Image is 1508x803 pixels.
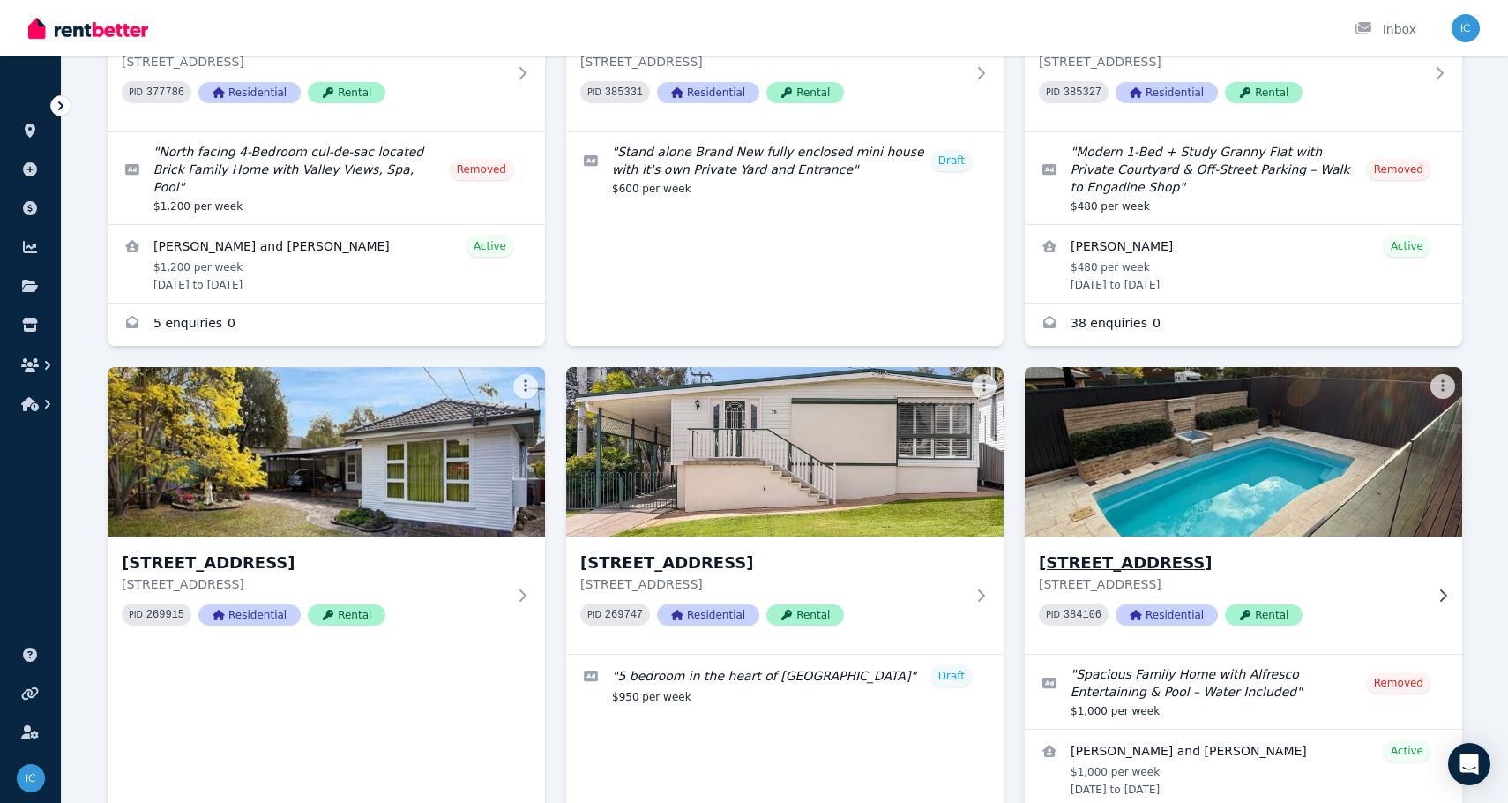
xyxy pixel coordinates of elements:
div: Inbox [1355,20,1416,38]
a: Edit listing: Spacious Family Home with Alfresco Entertaining & Pool – Water Included [1025,655,1462,729]
img: 67 Achilles Road, Engadine [108,367,545,537]
small: PID [129,87,143,97]
img: 88 Caldarra Ave, Engadine [1014,363,1474,541]
small: PID [587,610,601,619]
span: Rental [308,604,385,626]
a: Edit listing: Stand alone Brand New fully enclosed mini house with it's own Private Yard and Entr... [566,132,1004,206]
span: Rental [766,604,844,626]
span: Rental [1225,82,1303,103]
img: Ian Curtinsmith [1452,14,1480,42]
button: More options [513,374,538,399]
span: Residential [198,82,301,103]
a: 67 Achilles Road, Engadine[STREET_ADDRESS][STREET_ADDRESS]PID 269915ResidentialRental [108,367,545,654]
h3: [STREET_ADDRESS] [1039,551,1423,575]
span: Residential [1116,82,1218,103]
a: View details for Karen Griffin [1025,225,1462,303]
a: Enquiries for 8 Valley View Cres, Engadine [108,304,545,346]
code: 385327 [1064,86,1101,99]
button: More options [1430,374,1455,399]
p: [STREET_ADDRESS] [580,575,965,593]
a: 70 Wollybutt Road, Engadine[STREET_ADDRESS][STREET_ADDRESS]PID 269747ResidentialRental [566,367,1004,654]
a: 88 Caldarra Ave, Engadine[STREET_ADDRESS][STREET_ADDRESS]PID 384106ResidentialRental [1025,367,1462,654]
a: Edit listing: 5 bedroom in the heart of Engadine [566,655,1004,715]
a: Edit listing: North facing 4-Bedroom cul-de-sac located Brick Family Home with Valley Views, Spa,... [108,132,545,224]
p: [STREET_ADDRESS] [122,575,506,593]
p: [STREET_ADDRESS] [122,53,506,71]
span: Residential [657,604,759,626]
span: Rental [1225,604,1303,626]
span: Rental [308,82,385,103]
small: PID [1046,87,1060,97]
small: PID [1046,610,1060,619]
img: 70 Wollybutt Road, Engadine [566,367,1004,537]
p: [STREET_ADDRESS] [1039,53,1423,71]
code: 385331 [605,86,643,99]
code: 377786 [146,86,184,99]
span: Residential [1116,604,1218,626]
button: More options [972,374,997,399]
code: 269915 [146,609,184,621]
h3: [STREET_ADDRESS] [580,551,965,575]
small: PID [587,87,601,97]
div: Open Intercom Messenger [1448,743,1490,785]
a: Enquiries for 20c Anzac Ave, Engadine [1025,304,1462,346]
h3: [STREET_ADDRESS] [122,551,506,575]
span: Residential [657,82,759,103]
span: Residential [198,604,301,626]
small: PID [129,610,143,619]
code: 269747 [605,609,643,621]
p: [STREET_ADDRESS] [580,53,965,71]
p: [STREET_ADDRESS] [1039,575,1423,593]
a: View details for Matt and Maeve Nash [108,225,545,303]
code: 384106 [1064,609,1101,621]
a: Edit listing: Modern 1-Bed + Study Granny Flat with Private Courtyard & Off-Street Parking – Walk... [1025,132,1462,224]
span: Rental [766,82,844,103]
img: RentBetter [28,15,148,41]
img: Ian Curtinsmith [17,764,45,792]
